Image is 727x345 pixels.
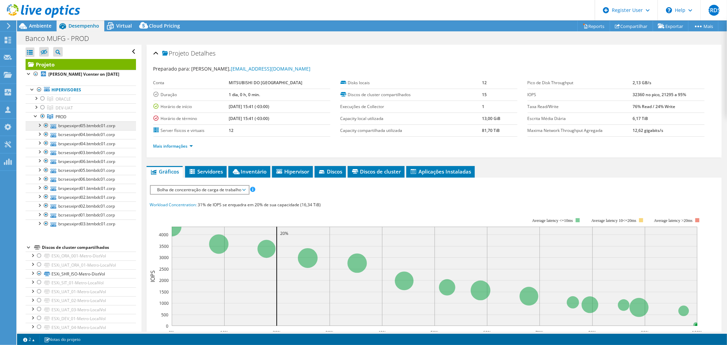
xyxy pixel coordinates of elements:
label: Pico de Disk Throughput [528,79,633,86]
span: PROD [56,114,66,120]
b: 2,13 GB/s [633,80,652,86]
a: bcrsesxiprd01.btmbdc01.corp [26,211,136,220]
span: Virtual [116,22,132,29]
text: 2500 [159,266,169,272]
h1: Banco MUFG - PROD [22,35,100,42]
text: 40% [378,330,386,335]
span: Inventário [232,168,267,175]
text: 0% [169,330,175,335]
label: Capacity local utilizada [340,115,482,122]
tspan: Average latency 10<=20ms [591,218,636,223]
b: 6,17 TiB [633,116,648,121]
b: [DATE] 15:41 (-03:00) [229,116,269,121]
a: Notas do projeto [39,335,85,344]
a: Mais informações [153,143,193,149]
a: bcrsesxiprd03.btmbdc01.corp [26,148,136,157]
span: Gráficos [150,168,179,175]
text: 20% [273,330,281,335]
a: brspesxiprd02.btmbdc01.corp [26,193,136,201]
text: 50% [430,330,439,335]
a: ESXi_UAT_ORA_01-Metro-LocalVol [26,260,136,269]
span: Discos de cluster [351,168,401,175]
span: ORACLE [56,96,71,102]
text: 10% [220,330,228,335]
b: 1 [482,104,484,109]
text: 100% [692,330,702,335]
a: [PERSON_NAME] Vcenter on [DATE] [26,70,136,79]
tspan: Average latency <=10ms [532,218,573,223]
b: MITSUBISHI DO [GEOGRAPHIC_DATA] [229,80,303,86]
text: 3500 [159,243,169,249]
a: ESXi_UAT_04-Metro-LocalVol [26,323,136,332]
text: 500 [161,312,168,318]
a: Hipervisores [26,86,136,94]
label: IOPS [528,91,633,98]
label: Capacity compartilhada utilizada [340,127,482,134]
a: ORACLE [26,94,136,103]
a: ESXi_SHR_ISO-Metro-DistVol [26,269,136,278]
span: Ambiente [29,22,51,29]
a: brspesxiprd04.btmbdc01.corp [26,139,136,148]
b: 15 [482,92,487,97]
text: IOPS [149,270,156,282]
b: 12 [229,127,233,133]
label: Server físicos e virtuais [153,127,229,134]
span: Projeto [162,50,190,57]
text: 70% [535,330,544,335]
label: Horário de término [153,115,229,122]
b: [PERSON_NAME] Vcenter on [DATE] [48,71,119,77]
a: Compartilhar [610,21,653,31]
span: 31% de IOPS se enquadra em 20% de sua capacidade (16,34 TiB) [198,202,321,208]
label: Escrita Média Diária [528,115,633,122]
text: 80% [588,330,596,335]
text: 2000 [159,277,169,283]
a: bcrsesxiprd04.btmbdc01.corp [26,130,136,139]
span: Discos [318,168,343,175]
a: Projeto [26,59,136,70]
a: ESXi_UAT_03-Metro-LocalVol [26,305,136,314]
label: Discos de cluster compartilhados [340,91,482,98]
label: Horário de início [153,103,229,110]
b: 32360 no pico, 21295 a 95% [633,92,686,97]
b: [DATE] 15:41 (-03:00) [229,104,269,109]
text: Average latency >20ms [654,218,692,223]
a: brspesxiprd06.btmbdc01.corp [26,157,136,166]
label: Duração [153,91,229,98]
a: brspesxiprd01.btmbdc01.corp [26,184,136,193]
a: [EMAIL_ADDRESS][DOMAIN_NAME] [231,65,311,72]
span: Bolha de concentração de carga de trabalho [154,186,245,194]
text: 0 [166,323,168,329]
span: Workload Concentration: [150,202,197,208]
a: ESXi_SIT_01-Metro-LocalVol [26,278,136,287]
text: 30% [325,330,334,335]
span: Desempenho [69,22,99,29]
label: Maxima Network Throughput Agregada [528,127,633,134]
label: Preparado para: [153,65,191,72]
a: Mais [688,21,718,31]
label: Execuções de Collector [340,103,482,110]
span: ERDS [709,5,720,16]
a: bcrsesxiprd02.btmbdc01.corp [26,201,136,210]
span: Hipervisor [275,168,309,175]
a: ESXi_UAT_02-Metro-LocalVol [26,296,136,305]
b: 12,62 gigabits/s [633,127,664,133]
a: brspesxiprd05.btmbdc01.corp [26,121,136,130]
text: 3000 [159,255,169,260]
a: DEV-UAT [26,103,136,112]
span: Cloud Pricing [149,22,180,29]
span: Servidores [188,168,223,175]
svg: \n [666,7,672,13]
a: brspesxiprd03.btmbdc01.corp [26,220,136,228]
text: 60% [483,330,491,335]
a: ESXi_DEV_01-Metro-LocalVol [26,314,136,323]
label: Conta [153,79,229,86]
b: 76% Read / 24% Write [633,104,676,109]
text: 1500 [159,289,169,295]
text: 90% [641,330,649,335]
b: 12 [482,80,487,86]
span: DEV-UAT [56,105,73,111]
span: Detalhes [191,49,216,57]
span: Aplicações Instaladas [410,168,471,175]
a: Exportar [653,21,688,31]
a: ESXi_ORA_001-Metro-DistVol [26,252,136,260]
